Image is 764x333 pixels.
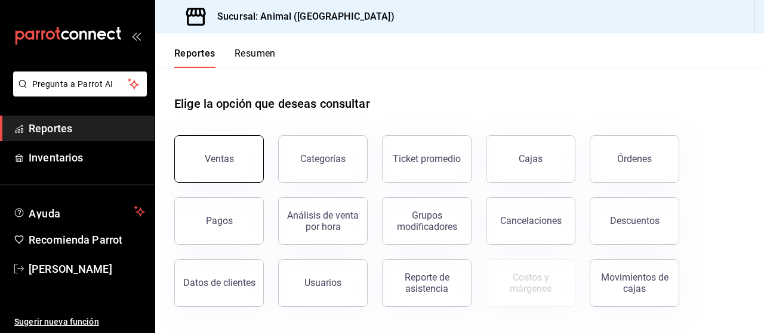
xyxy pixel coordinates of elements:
[494,272,568,294] div: Costos y márgenes
[29,120,145,136] span: Reportes
[278,259,368,307] button: Usuarios
[390,210,464,232] div: Grupos modificadores
[382,135,472,183] button: Ticket promedio
[174,259,264,307] button: Datos de clientes
[174,95,370,113] h1: Elige la opción que deseas consultar
[205,153,234,164] div: Ventas
[393,153,461,164] div: Ticket promedio
[13,71,147,97] button: Pregunta a Parrot AI
[174,48,276,68] div: navigation tabs
[304,277,341,288] div: Usuarios
[174,48,215,68] button: Reportes
[206,215,233,226] div: Pagos
[29,232,145,248] span: Recomienda Parrot
[14,316,145,328] span: Sugerir nueva función
[29,261,145,277] span: [PERSON_NAME]
[590,197,679,245] button: Descuentos
[390,272,464,294] div: Reporte de asistencia
[486,197,575,245] button: Cancelaciones
[590,135,679,183] button: Órdenes
[29,150,145,166] span: Inventarios
[597,272,671,294] div: Movimientos de cajas
[610,215,660,226] div: Descuentos
[183,277,255,288] div: Datos de clientes
[617,153,652,164] div: Órdenes
[208,10,395,24] h3: Sucursal: Animal ([GEOGRAPHIC_DATA])
[286,210,360,232] div: Análisis de venta por hora
[131,31,141,41] button: open_drawer_menu
[382,259,472,307] button: Reporte de asistencia
[174,197,264,245] button: Pagos
[278,135,368,183] button: Categorías
[300,153,346,164] div: Categorías
[382,197,472,245] button: Grupos modificadores
[500,215,562,226] div: Cancelaciones
[8,86,147,99] a: Pregunta a Parrot AI
[278,197,368,245] button: Análisis de venta por hora
[32,78,128,91] span: Pregunta a Parrot AI
[235,48,276,68] button: Resumen
[174,135,264,183] button: Ventas
[486,259,575,307] button: Contrata inventarios para ver este reporte
[519,153,543,164] div: Cajas
[590,259,679,307] button: Movimientos de cajas
[486,135,575,183] button: Cajas
[29,204,130,219] span: Ayuda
